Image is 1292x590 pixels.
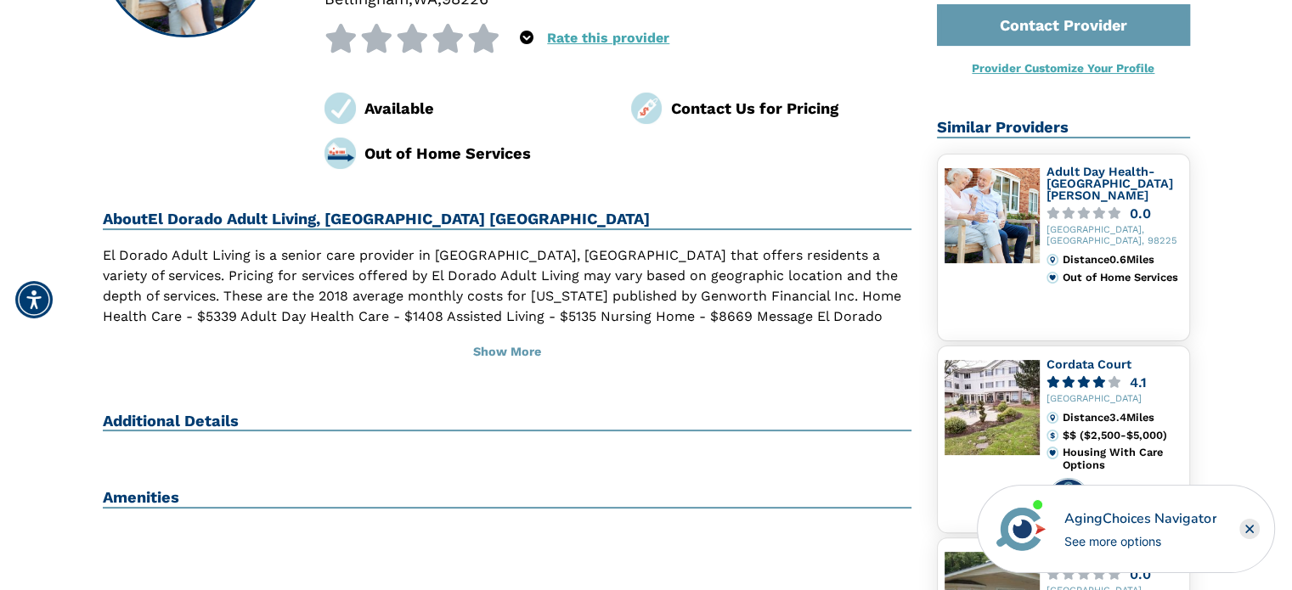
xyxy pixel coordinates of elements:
[364,97,606,120] div: Available
[103,412,912,432] h2: Additional Details
[1047,207,1182,220] a: 0.0
[103,488,912,509] h2: Amenities
[1047,430,1058,441] img: cost.svg
[15,281,53,318] div: Accessibility Menu
[1047,568,1182,581] a: 0.0
[937,4,1190,46] a: Contact Provider
[1130,207,1151,220] div: 0.0
[1064,532,1216,550] div: See more options
[1062,447,1182,471] div: Housing With Care Options
[1047,478,1091,520] img: premium-profile-badge.svg
[1062,430,1182,441] div: $$ ($2,500-$5,000)
[992,500,1050,558] img: avatar
[1047,412,1058,424] img: distance.svg
[1047,357,1131,371] a: Cordata Court
[1047,376,1182,389] a: 4.1
[1130,568,1151,581] div: 0.0
[547,30,669,46] a: Rate this provider
[520,24,533,53] div: Popover trigger
[937,118,1190,138] h2: Similar Providers
[103,334,912,371] button: Show More
[364,142,606,165] div: Out of Home Services
[1062,254,1182,266] div: Distance 0.6 Miles
[1062,272,1182,284] div: Out of Home Services
[1064,509,1216,529] div: AgingChoices Navigator
[972,61,1154,75] a: Provider Customize Your Profile
[1047,394,1182,405] div: [GEOGRAPHIC_DATA]
[103,245,912,347] p: El Dorado Adult Living is a senior care provider in [GEOGRAPHIC_DATA], [GEOGRAPHIC_DATA] that off...
[1130,376,1147,389] div: 4.1
[1047,254,1058,266] img: distance.svg
[1047,272,1058,284] img: primary.svg
[670,97,911,120] div: Contact Us for Pricing
[1047,165,1173,201] a: Adult Day Health-[GEOGRAPHIC_DATA][PERSON_NAME]
[103,210,912,230] h2: About El Dorado Adult Living, [GEOGRAPHIC_DATA] [GEOGRAPHIC_DATA]
[1047,447,1058,458] img: primary.svg
[1239,519,1260,539] div: Close
[1062,412,1182,424] div: Distance 3.4 Miles
[1047,225,1182,247] div: [GEOGRAPHIC_DATA], [GEOGRAPHIC_DATA], 98225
